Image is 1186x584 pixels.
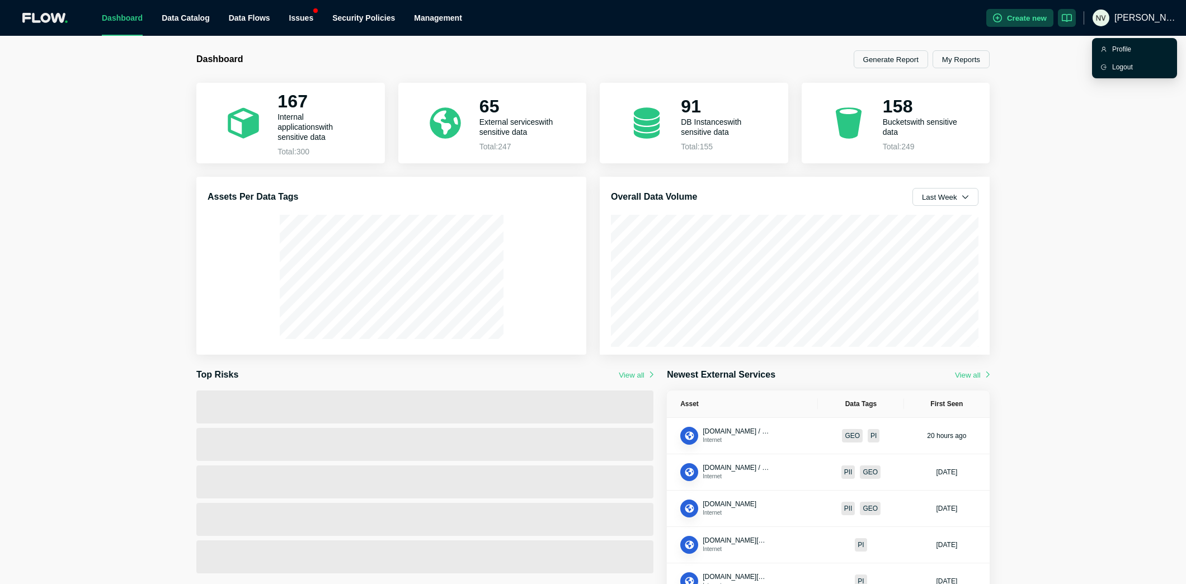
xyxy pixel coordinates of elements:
button: Create new [986,9,1053,27]
h2: 158 [883,96,963,117]
p: Total: 300 [277,148,358,156]
a: 158Bucketswith sensitive dataTotal:249 [802,83,990,163]
a: Dashboard [102,13,143,22]
h2: 91 [681,96,761,117]
div: Application[DOMAIN_NAME]Internet [680,500,756,517]
p: Internal applications with sensitive data [277,112,358,142]
span: Internet [703,437,722,443]
img: 41fc20af0c1cf4c054f3615801c6e28a [1093,10,1109,26]
button: My Reports [933,50,990,68]
span: [DOMAIN_NAME] / POST /password_change.cgi [703,427,849,435]
span: [DOMAIN_NAME][DATE] / GET /a/leave/ [703,573,824,581]
button: View all [955,371,990,379]
h3: Overall Data Volume [611,190,697,204]
button: Generate Report [854,50,928,68]
p: Total: 249 [883,143,963,151]
h3: Newest External Services [667,368,775,382]
div: GEO [842,429,863,442]
a: Security Policies [332,13,395,22]
div: ApiEndpoint[DOMAIN_NAME][DATE] / GET /docker-compose.ymlInternet [680,536,770,554]
div: [DATE] [936,468,957,477]
p: Buckets with sensitive data [883,117,963,137]
button: [DOMAIN_NAME] / POST /password_change.cgi [703,427,770,436]
a: Data Catalog [162,13,210,22]
div: GEO [860,465,881,479]
img: ApiEndpoint [684,467,695,478]
h2: 65 [479,96,560,117]
div: [DATE] [936,540,957,549]
h3: Top Risks [196,368,238,382]
th: First Seen [904,390,990,418]
div: 20 hours ago [927,431,966,440]
p: Total: 247 [479,143,560,151]
button: Last Week [912,188,978,206]
div: ApiEndpoint[DOMAIN_NAME] / POST /api/json/phoneInternet [680,463,770,481]
span: user [1101,46,1108,52]
span: [DOMAIN_NAME][DATE] / GET /docker-compose.yml [703,536,863,544]
span: Internet [703,510,722,516]
th: Asset [667,390,818,418]
p: Total: 155 [681,143,761,151]
button: Application [680,500,698,517]
button: [DOMAIN_NAME][DATE] / GET /a/leave/ [703,572,770,581]
div: PI [855,538,867,552]
th: Data Tags [818,390,904,418]
button: ApiEndpoint [680,463,698,481]
span: Data Flows [229,13,270,22]
a: 91DB Instanceswith sensitive dataTotal:155 [600,83,788,163]
div: Profile [1112,44,1168,55]
button: [DOMAIN_NAME][DATE] / GET /docker-compose.yml [703,536,770,545]
img: ApiEndpoint [684,430,695,442]
h1: Dashboard [196,54,593,65]
img: Application [684,503,695,515]
span: Internet [703,546,722,552]
h2: 167 [277,91,358,112]
img: ApiEndpoint [684,539,695,551]
span: [DOMAIN_NAME] / POST /api/json/phone [703,464,827,472]
a: Logout [1112,63,1133,71]
button: ApiEndpoint [680,536,698,554]
div: PII [841,502,855,515]
button: [DOMAIN_NAME] / POST /api/json/phone [703,463,770,472]
p: DB Instances with sensitive data [681,117,761,137]
span: Internet [703,473,722,479]
div: PI [868,429,879,442]
button: View all [619,371,653,379]
h3: Assets Per Data Tags [208,190,298,204]
div: ApiEndpoint[DOMAIN_NAME] / POST /password_change.cgiInternet [680,427,770,445]
button: [DOMAIN_NAME] [703,500,756,508]
span: [DOMAIN_NAME] [703,500,756,508]
button: ApiEndpoint [680,427,698,445]
a: 167Internal applicationswith sensitive dataTotal:300 [196,83,385,163]
p: External services with sensitive data [479,117,560,137]
div: [DATE] [936,504,957,513]
a: 65External serviceswith sensitive dataTotal:247 [398,83,587,163]
div: PII [841,465,855,479]
div: GEO [860,502,881,515]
